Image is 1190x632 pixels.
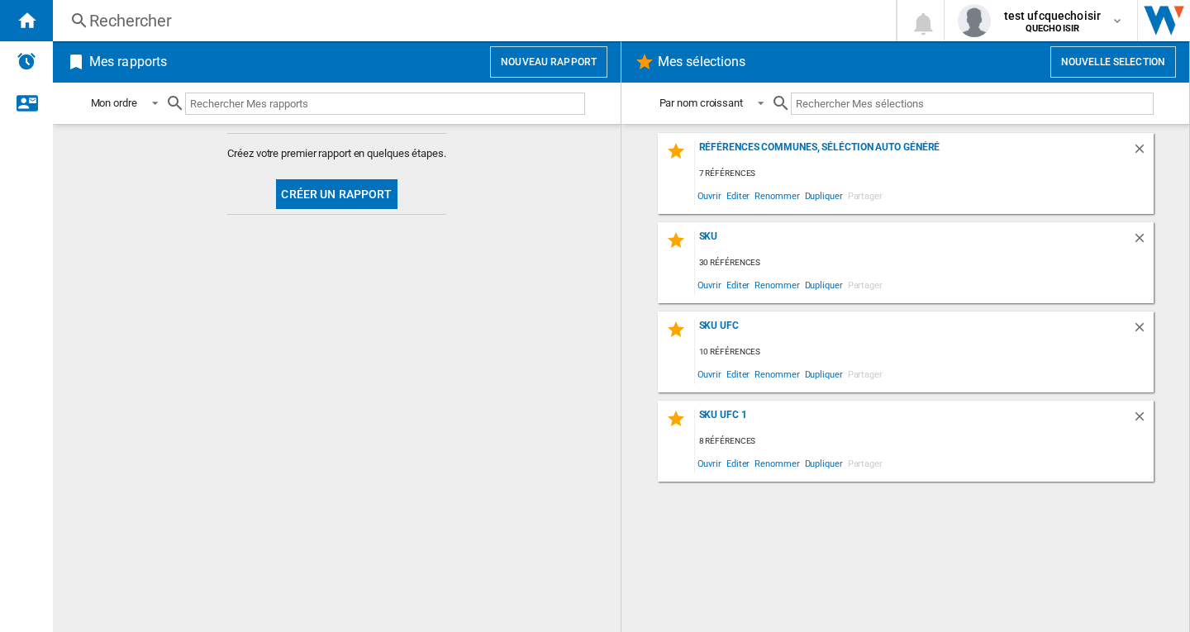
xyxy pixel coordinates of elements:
b: QUECHOISIR [1026,23,1079,34]
button: Nouveau rapport [490,46,607,78]
span: Dupliquer [802,363,845,385]
span: Dupliquer [802,452,845,474]
div: Rechercher [89,9,853,32]
div: 10 références [695,342,1154,363]
span: Ouvrir [695,363,724,385]
button: Nouvelle selection [1050,46,1176,78]
img: alerts-logo.svg [17,51,36,71]
span: Ouvrir [695,184,724,207]
div: Supprimer [1132,230,1154,253]
span: Renommer [752,184,802,207]
div: Références communes, séléction auto généré [695,141,1132,164]
img: profile.jpg [958,4,991,37]
span: Renommer [752,452,802,474]
span: Dupliquer [802,184,845,207]
input: Rechercher Mes rapports [185,93,585,115]
span: Editer [724,273,752,296]
div: sku ufc [695,320,1132,342]
span: Créez votre premier rapport en quelques étapes. [227,146,445,161]
div: 30 références [695,253,1154,273]
span: Ouvrir [695,452,724,474]
span: test ufcquechoisir [1004,7,1102,24]
div: sku [695,230,1132,253]
div: 7 références [695,164,1154,184]
button: Créer un rapport [276,179,397,209]
span: Renommer [752,363,802,385]
div: SKU UFC 1 [695,409,1132,431]
div: Par nom croissant [659,97,743,109]
span: Ouvrir [695,273,724,296]
input: Rechercher Mes sélections [791,93,1154,115]
div: Supprimer [1132,320,1154,342]
span: Editer [724,363,752,385]
span: Editer [724,452,752,474]
span: Partager [845,273,885,296]
div: 8 références [695,431,1154,452]
div: Supprimer [1132,141,1154,164]
div: Supprimer [1132,409,1154,431]
span: Renommer [752,273,802,296]
span: Dupliquer [802,273,845,296]
span: Partager [845,363,885,385]
span: Partager [845,184,885,207]
h2: Mes sélections [654,46,749,78]
span: Editer [724,184,752,207]
div: Mon ordre [91,97,137,109]
span: Partager [845,452,885,474]
h2: Mes rapports [86,46,170,78]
